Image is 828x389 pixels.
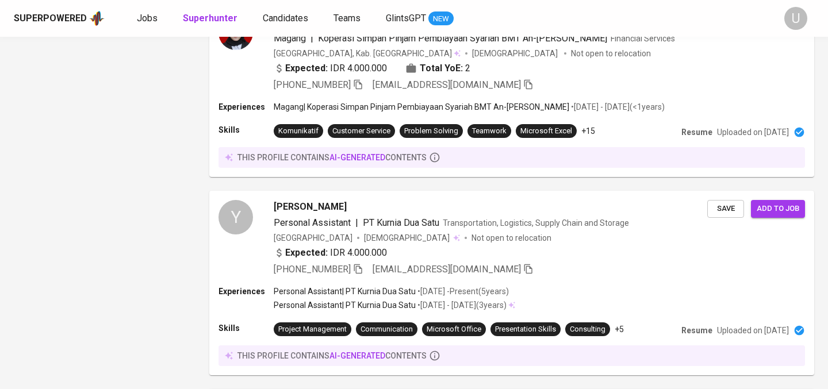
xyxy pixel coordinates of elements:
[520,126,572,137] div: Microsoft Excel
[274,101,569,113] p: Magang | Koperasi Simpan Pinjam Pembiayaan Syariah BMT An-[PERSON_NAME]
[707,200,744,218] button: Save
[570,324,605,335] div: Consulting
[14,10,105,27] a: Superpoweredapp logo
[318,33,607,44] span: Koperasi Simpan Pinjam Pembiayaan Syariah BMT An-[PERSON_NAME]
[386,13,426,24] span: GlintsGPT
[310,32,313,45] span: |
[218,200,253,234] div: Y
[237,350,427,361] p: this profile contains contents
[428,13,454,25] span: NEW
[329,351,385,360] span: AI-generated
[611,34,675,43] span: Financial Services
[209,6,814,177] a: [PERSON_NAME] dewiMagang|Koperasi Simpan Pinjam Pembiayaan Syariah BMT An-[PERSON_NAME]Financial ...
[416,286,509,297] p: • [DATE] - Present ( 5 years )
[218,322,274,334] p: Skills
[420,61,463,75] b: Total YoE:
[717,325,789,336] p: Uploaded on [DATE]
[615,323,624,335] p: +5
[472,48,559,59] span: [DEMOGRAPHIC_DATA]
[471,232,551,244] p: Not open to relocation
[274,264,351,275] span: [PHONE_NUMBER]
[495,324,556,335] div: Presentation Skills
[681,325,712,336] p: Resume
[14,12,87,25] div: Superpowered
[218,101,274,113] p: Experiences
[263,11,310,26] a: Candidates
[404,126,458,137] div: Problem Solving
[361,324,413,335] div: Communication
[757,202,799,215] span: Add to job
[274,48,461,59] div: [GEOGRAPHIC_DATA], Kab. [GEOGRAPHIC_DATA]
[183,13,237,24] b: Superhunter
[274,79,351,90] span: [PHONE_NUMBER]
[274,61,387,75] div: IDR 4.000.000
[263,13,308,24] span: Candidates
[751,200,805,218] button: Add to job
[373,264,521,275] span: [EMAIL_ADDRESS][DOMAIN_NAME]
[89,10,105,27] img: app logo
[285,61,328,75] b: Expected:
[713,202,738,215] span: Save
[581,125,595,137] p: +15
[278,324,347,335] div: Project Management
[218,286,274,297] p: Experiences
[329,153,385,162] span: AI-generated
[443,218,629,228] span: Transportation, Logistics, Supply Chain and Storage
[571,48,651,59] p: Not open to relocation
[278,126,319,137] div: Komunikatif
[569,101,665,113] p: • [DATE] - [DATE] ( <1 years )
[137,11,160,26] a: Jobs
[274,299,416,311] p: Personal Assistant | PT Kurnia Dua Satu
[333,11,363,26] a: Teams
[472,126,507,137] div: Teamwork
[137,13,158,24] span: Jobs
[416,299,507,311] p: • [DATE] - [DATE] ( 3 years )
[681,126,712,138] p: Resume
[274,33,306,44] span: Magang
[333,13,361,24] span: Teams
[355,216,358,230] span: |
[183,11,240,26] a: Superhunter
[274,217,351,228] span: Personal Assistant
[274,286,416,297] p: Personal Assistant | PT Kurnia Dua Satu
[364,232,451,244] span: [DEMOGRAPHIC_DATA]
[237,152,427,163] p: this profile contains contents
[218,124,274,136] p: Skills
[285,246,328,260] b: Expected:
[427,324,481,335] div: Microsoft Office
[386,11,454,26] a: GlintsGPT NEW
[363,217,439,228] span: PT Kurnia Dua Satu
[209,191,814,375] a: Y[PERSON_NAME]Personal Assistant|PT Kurnia Dua SatuTransportation, Logistics, Supply Chain and St...
[274,200,347,214] span: [PERSON_NAME]
[274,246,387,260] div: IDR 4.000.000
[373,79,521,90] span: [EMAIL_ADDRESS][DOMAIN_NAME]
[274,232,352,244] div: [GEOGRAPHIC_DATA]
[784,7,807,30] div: U
[465,61,470,75] span: 2
[332,126,390,137] div: Customer Service
[717,126,789,138] p: Uploaded on [DATE]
